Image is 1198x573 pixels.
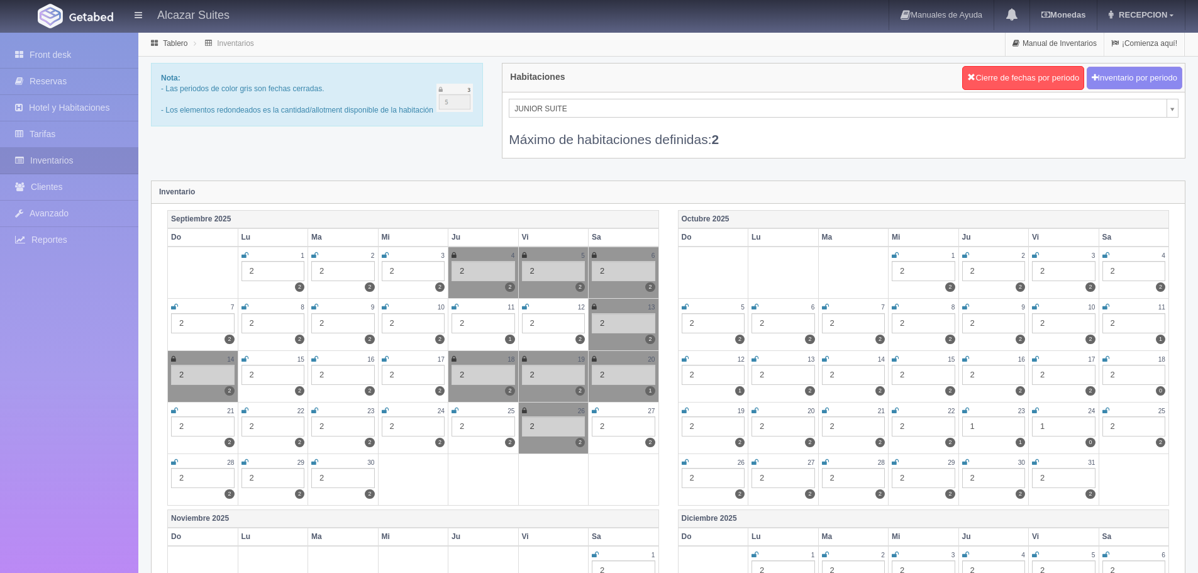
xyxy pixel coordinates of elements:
[1085,282,1095,292] label: 2
[951,552,955,559] small: 3
[752,365,815,385] div: 2
[1156,438,1165,447] label: 2
[682,416,745,437] div: 2
[514,99,1162,118] span: JUNIOR SUITE
[945,489,955,499] label: 2
[1162,552,1165,559] small: 6
[171,416,235,437] div: 2
[1021,552,1025,559] small: 4
[382,365,445,385] div: 2
[225,386,234,396] label: 2
[1092,552,1095,559] small: 5
[752,416,815,437] div: 2
[962,66,1084,90] button: Cierre de fechas por periodo
[958,528,1029,546] th: Ju
[227,459,234,466] small: 28
[1102,313,1166,333] div: 2
[1102,261,1166,281] div: 2
[589,228,659,247] th: Sa
[1087,67,1182,90] button: Inventario por periodo
[1088,356,1095,363] small: 17
[1021,252,1025,259] small: 2
[1116,10,1167,19] span: RECEPCION
[962,468,1026,488] div: 2
[811,304,815,311] small: 6
[311,365,375,385] div: 2
[1016,489,1025,499] label: 2
[1032,261,1095,281] div: 2
[295,282,304,292] label: 2
[1016,335,1025,344] label: 2
[168,528,238,546] th: Do
[311,313,375,333] div: 2
[1088,304,1095,311] small: 10
[227,356,234,363] small: 14
[958,228,1029,247] th: Ju
[217,39,254,48] a: Inventarios
[1016,386,1025,396] label: 2
[1032,313,1095,333] div: 2
[962,365,1026,385] div: 2
[945,335,955,344] label: 2
[452,313,515,333] div: 2
[1104,31,1184,56] a: ¡Comienza aquí!
[241,365,305,385] div: 2
[648,356,655,363] small: 20
[682,365,745,385] div: 2
[505,386,514,396] label: 2
[1088,459,1095,466] small: 31
[822,416,885,437] div: 2
[171,313,235,333] div: 2
[507,408,514,414] small: 25
[1085,386,1095,396] label: 2
[738,408,745,414] small: 19
[878,408,885,414] small: 21
[168,509,659,528] th: Noviembre 2025
[171,468,235,488] div: 2
[875,489,885,499] label: 2
[1041,10,1085,19] b: Monedas
[818,228,889,247] th: Ma
[818,528,889,546] th: Ma
[1021,304,1025,311] small: 9
[962,416,1026,437] div: 1
[1032,468,1095,488] div: 2
[225,438,234,447] label: 2
[297,408,304,414] small: 22
[367,356,374,363] small: 16
[151,63,483,126] div: - Las periodos de color gris son fechas cerradas. - Los elementos redondeados es la cantidad/allo...
[378,228,448,247] th: Mi
[1102,416,1166,437] div: 2
[168,210,659,228] th: Septiembre 2025
[1099,528,1169,546] th: Sa
[378,528,448,546] th: Mi
[892,468,955,488] div: 2
[811,552,815,559] small: 1
[371,304,375,311] small: 9
[889,528,959,546] th: Mi
[575,386,585,396] label: 2
[238,528,308,546] th: Lu
[438,408,445,414] small: 24
[578,408,585,414] small: 26
[1029,228,1099,247] th: Vi
[510,72,565,82] h4: Habitaciones
[365,282,374,292] label: 2
[311,416,375,437] div: 2
[1099,228,1169,247] th: Sa
[435,282,445,292] label: 2
[645,282,655,292] label: 2
[889,228,959,247] th: Mi
[518,228,589,247] th: Vi
[1162,252,1165,259] small: 4
[648,408,655,414] small: 27
[38,4,63,28] img: Getabed
[159,187,195,196] strong: Inventario
[735,335,745,344] label: 2
[652,552,655,559] small: 1
[241,416,305,437] div: 2
[805,335,814,344] label: 2
[171,365,235,385] div: 2
[1018,408,1025,414] small: 23
[435,335,445,344] label: 2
